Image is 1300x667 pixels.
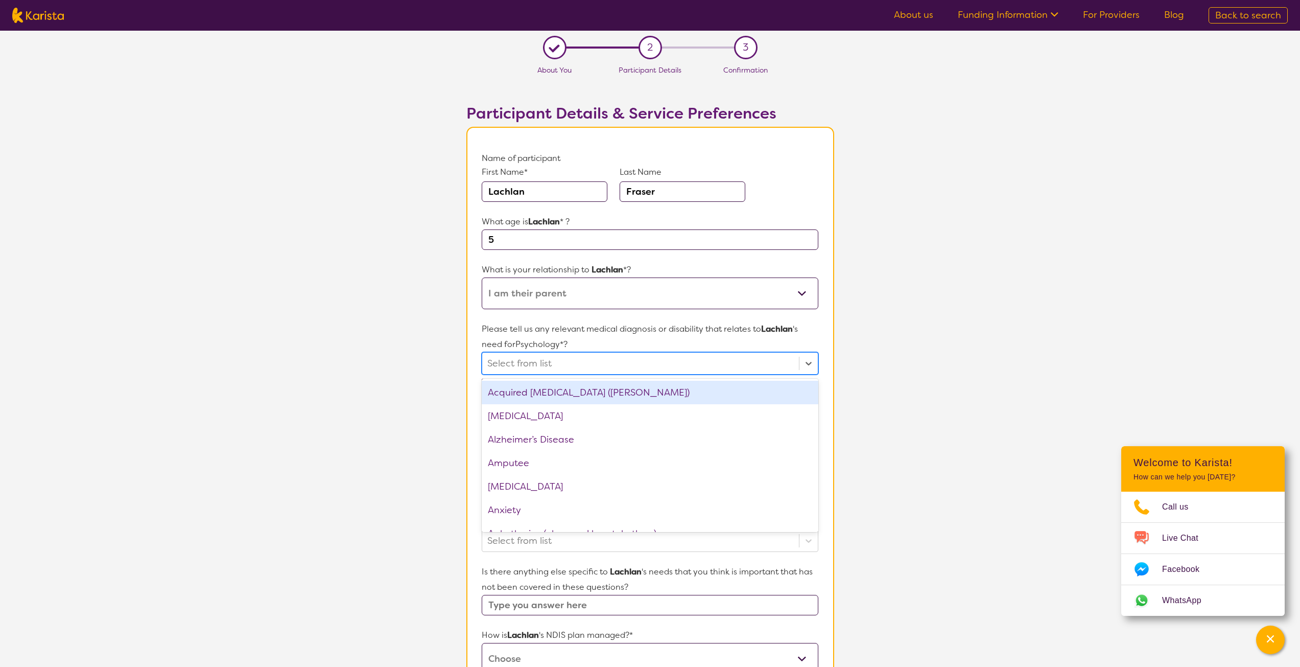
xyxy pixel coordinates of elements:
div: L [547,40,562,56]
strong: Lachlan [528,216,560,227]
span: 3 [743,40,748,55]
span: Call us [1162,499,1201,515]
strong: Lachlan [592,264,623,275]
p: What age is * ? [482,214,818,229]
span: Live Chat [1162,531,1211,546]
h2: Participant Details & Service Preferences [466,104,834,123]
strong: Lachlan [610,566,642,577]
span: Facebook [1162,562,1212,577]
input: Type here [482,229,818,250]
div: Amputee [482,451,818,475]
div: Channel Menu [1121,446,1285,616]
a: About us [894,9,933,21]
a: Blog [1164,9,1184,21]
p: Name of participant [482,151,818,166]
div: Alzheimer’s Disease [482,428,818,451]
a: For Providers [1083,9,1140,21]
button: Channel Menu [1256,626,1285,654]
span: Confirmation [723,65,768,75]
span: About You [537,65,572,75]
span: Back to search [1215,9,1281,21]
div: Anxiety [482,498,818,522]
div: Acquired [MEDICAL_DATA] ([PERSON_NAME]) [482,381,818,404]
label: Other (type in diagnosis) [482,377,600,388]
p: Last Name [620,166,745,178]
p: First Name* [482,166,607,178]
a: Back to search [1209,7,1288,24]
span: Participant Details [619,65,681,75]
h2: Welcome to Karista! [1133,456,1272,469]
label: I don't know [600,377,669,388]
p: How is 's NDIS plan managed?* [482,628,818,643]
p: How can we help you [DATE]? [1133,473,1272,481]
a: Funding Information [958,9,1058,21]
div: [MEDICAL_DATA] [482,404,818,428]
img: Karista logo [12,8,64,23]
span: 2 [647,40,653,55]
div: [MEDICAL_DATA] [482,475,818,498]
p: What is your relationship to *? [482,262,818,278]
input: Type you answer here [482,595,818,615]
a: Web link opens in a new tab. [1121,585,1285,616]
p: Is there anything else specific to 's needs that you think is important that has not been covered... [482,564,818,595]
p: Please tell us any relevant medical diagnosis or disability that relates to 's need for Psycholog... [482,321,818,352]
div: Arrhythmias (abnormal heart rhythms) [482,522,818,545]
strong: Lachlan [761,324,793,334]
ul: Choose channel [1121,492,1285,616]
strong: Lachlan [507,630,539,640]
span: WhatsApp [1162,593,1214,608]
